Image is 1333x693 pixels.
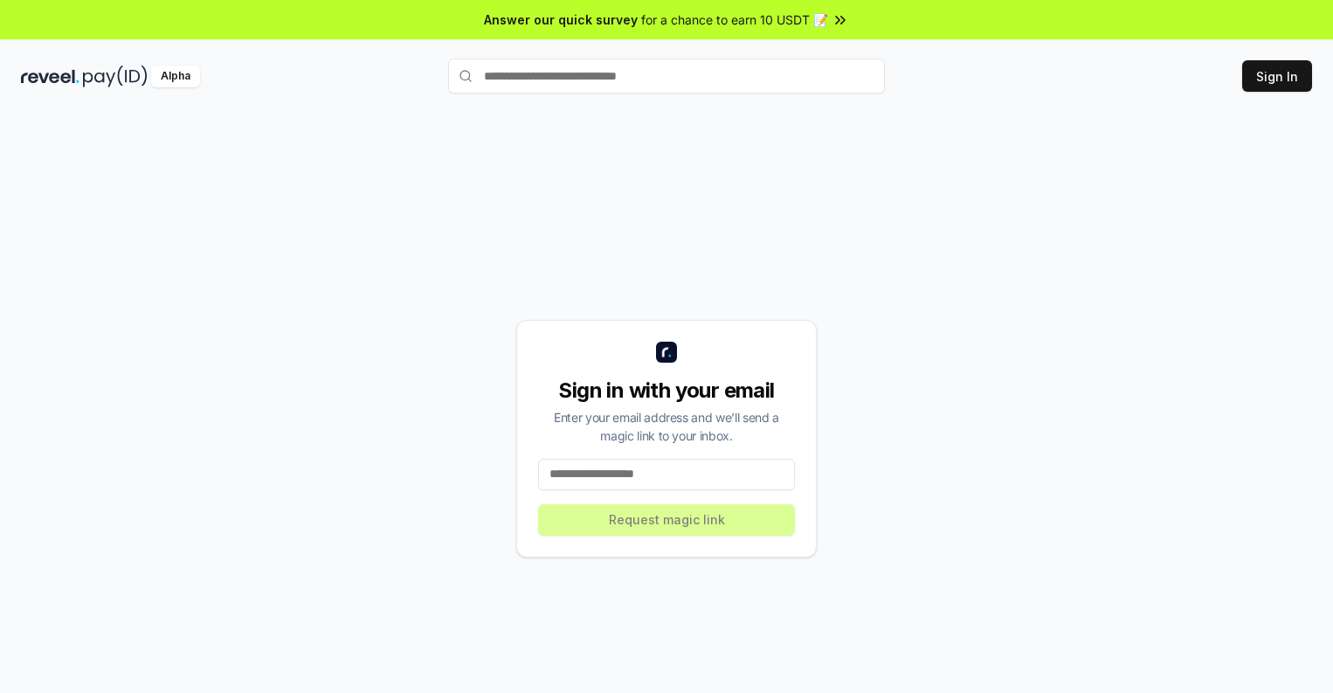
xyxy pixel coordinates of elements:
[151,66,200,87] div: Alpha
[484,10,638,29] span: Answer our quick survey
[538,408,795,445] div: Enter your email address and we’ll send a magic link to your inbox.
[83,66,148,87] img: pay_id
[656,342,677,363] img: logo_small
[641,10,828,29] span: for a chance to earn 10 USDT 📝
[538,377,795,405] div: Sign in with your email
[1242,60,1312,92] button: Sign In
[21,66,79,87] img: reveel_dark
